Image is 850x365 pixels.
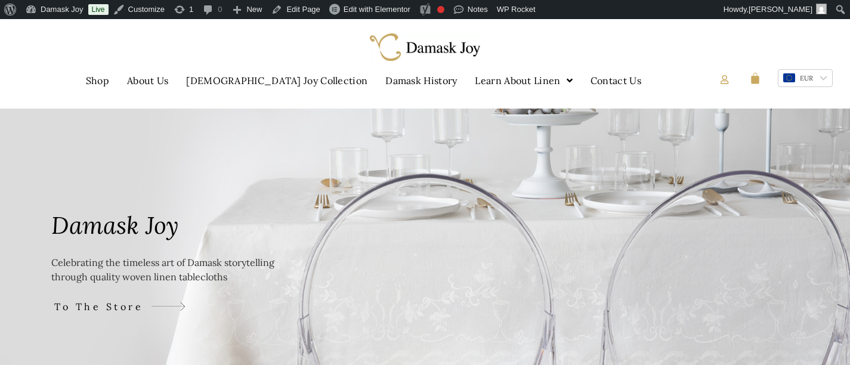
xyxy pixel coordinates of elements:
[177,67,376,94] a: [DEMOGRAPHIC_DATA] Joy Collection
[582,67,650,94] a: Contact Us
[88,4,109,15] a: Live
[376,67,466,94] a: Damask History
[51,299,143,314] span: To The Store
[51,255,289,284] p: Celebrating the timeless art of Damask storytelling through quality woven linen tablecloths
[437,6,444,13] div: Focus keyphrase not set
[51,214,289,237] h1: Damask Joy
[14,67,712,94] nav: Menu
[344,5,410,14] span: Edit with Elementor
[466,67,581,94] a: Learn About Linen
[118,67,177,94] a: About Us
[51,290,289,323] a: To The Store
[800,74,813,82] span: EUR
[749,5,812,14] span: [PERSON_NAME]
[77,67,118,94] a: Shop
